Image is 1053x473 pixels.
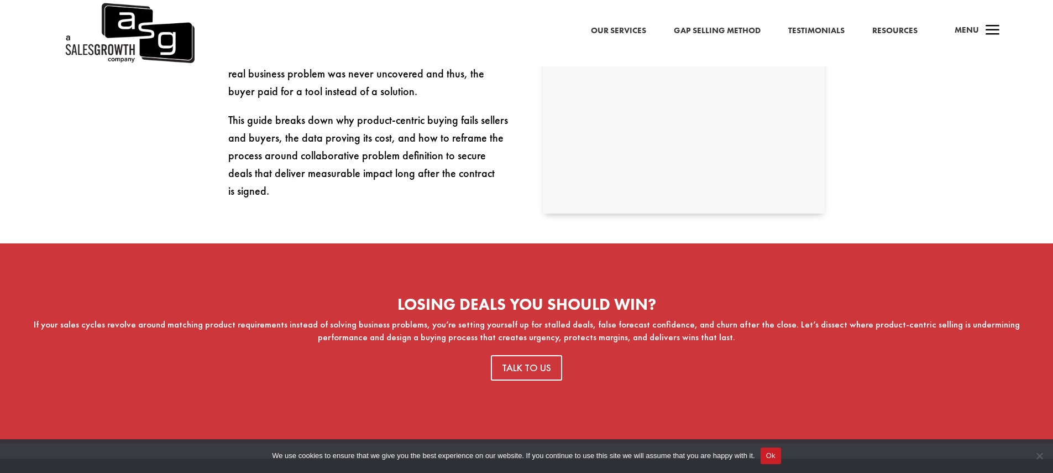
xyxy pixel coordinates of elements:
a: Resources [872,24,918,38]
a: Gap Selling Method [674,24,761,38]
button: Ok [761,448,781,464]
h2: Losing Deals You Should Win? [33,297,1020,318]
span: No [1034,450,1045,461]
a: Our Services [591,24,646,38]
span: a [982,20,1004,42]
span: Menu [955,24,979,35]
a: Testimonials [788,24,845,38]
p: This guide breaks down why product-centric buying fails sellers and buyers, the data proving its ... [228,111,510,200]
p: If your sales cycles revolve around matching product requirements instead of solving business pro... [33,318,1020,345]
a: Talk to Us [491,355,562,380]
p: You match every requirement, beat the competition, and still watch adoption stall, KPIs flatline,... [228,29,510,111]
span: We use cookies to ensure that we give you the best experience on our website. If you continue to ... [272,450,755,461]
